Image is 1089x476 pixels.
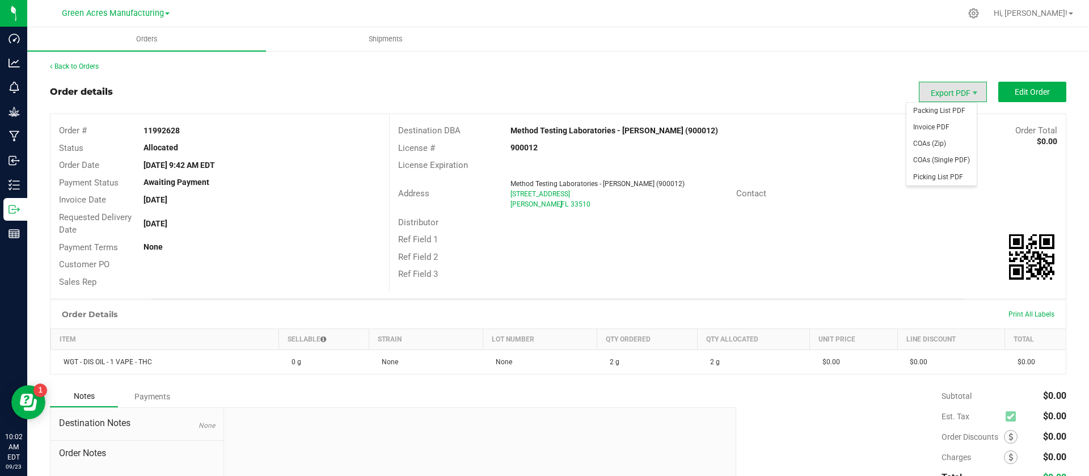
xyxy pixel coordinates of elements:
span: None [376,358,398,366]
inline-svg: Inventory [9,179,20,191]
span: Est. Tax [942,412,1001,421]
th: Line Discount [897,329,1005,350]
span: Edit Order [1015,87,1050,96]
li: Invoice PDF [906,119,977,136]
a: Orders [27,27,266,51]
span: 0 g [286,358,301,366]
span: Invoice Date [59,195,106,205]
span: Sales Rep [59,277,96,287]
li: COAs (Single PDF) [906,152,977,169]
inline-svg: Analytics [9,57,20,69]
span: Customer PO [59,259,109,269]
inline-svg: Monitoring [9,82,20,93]
span: Destination DBA [398,125,461,136]
span: 33510 [571,200,590,208]
strong: $0.00 [1037,137,1057,146]
strong: None [143,242,163,251]
span: $0.00 [1043,390,1066,401]
span: Contact [736,188,766,199]
span: 2 g [604,358,619,366]
span: Charges [942,453,1004,462]
li: Packing List PDF [906,103,977,119]
span: License # [398,143,435,153]
th: Lot Number [483,329,597,350]
button: Edit Order [998,82,1066,102]
span: 2 g [704,358,720,366]
span: Address [398,188,429,199]
span: Orders [121,34,173,44]
span: License Expiration [398,160,468,170]
img: Scan me! [1009,234,1054,280]
h1: Order Details [62,310,117,319]
span: Ref Field 1 [398,234,438,245]
inline-svg: Manufacturing [9,130,20,142]
span: Order Notes [59,446,215,460]
strong: Allocated [143,143,178,152]
th: Strain [369,329,483,350]
span: WGT - DIS OIL - 1 VAPE - THC [58,358,152,366]
span: Ref Field 2 [398,252,438,262]
th: Unit Price [810,329,897,350]
span: $0.00 [1012,358,1035,366]
span: Destination Notes [59,416,215,430]
th: Total [1005,329,1066,350]
span: Order Total [1015,125,1057,136]
div: Notes [50,386,118,407]
span: Print All Labels [1008,310,1054,318]
strong: 11992628 [143,126,180,135]
span: Green Acres Manufacturing [62,9,164,18]
li: COAs (Zip) [906,136,977,152]
strong: Method Testing Laboratories - [PERSON_NAME] (900012) [510,126,718,135]
p: 10:02 AM EDT [5,432,22,462]
a: Shipments [266,27,505,51]
iframe: Resource center [11,385,45,419]
span: Order # [59,125,87,136]
span: $0.00 [1043,411,1066,422]
p: 09/23 [5,462,22,471]
a: Back to Orders [50,62,99,70]
strong: [DATE] 9:42 AM EDT [143,161,215,170]
div: Order details [50,85,113,99]
strong: [DATE] [143,219,167,228]
span: Method Testing Laboratories - [PERSON_NAME] (900012) [510,180,685,188]
span: None [199,422,215,429]
inline-svg: Reports [9,228,20,239]
inline-svg: Dashboard [9,33,20,44]
li: Picking List PDF [906,169,977,186]
div: Manage settings [966,8,981,19]
th: Sellable [279,329,369,350]
span: Ref Field 3 [398,269,438,279]
strong: 900012 [510,143,538,152]
strong: [DATE] [143,195,167,204]
inline-svg: Outbound [9,204,20,215]
th: Item [51,329,279,350]
span: Hi, [PERSON_NAME]! [994,9,1067,18]
span: Calculate excise tax [1006,409,1021,424]
span: [STREET_ADDRESS] [510,190,570,198]
span: $0.00 [817,358,840,366]
span: $0.00 [904,358,927,366]
qrcode: 11992628 [1009,234,1054,280]
span: , [560,200,561,208]
span: Order Date [59,160,99,170]
span: $0.00 [1043,452,1066,462]
strong: Awaiting Payment [143,178,209,187]
inline-svg: Grow [9,106,20,117]
span: Status [59,143,83,153]
li: Export PDF [919,82,987,102]
span: Payment Terms [59,242,118,252]
span: FL [561,200,568,208]
inline-svg: Inbound [9,155,20,166]
div: Payments [118,386,186,407]
span: Order Discounts [942,432,1004,441]
span: None [490,358,512,366]
span: [PERSON_NAME] [510,200,562,208]
th: Qty Allocated [698,329,810,350]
